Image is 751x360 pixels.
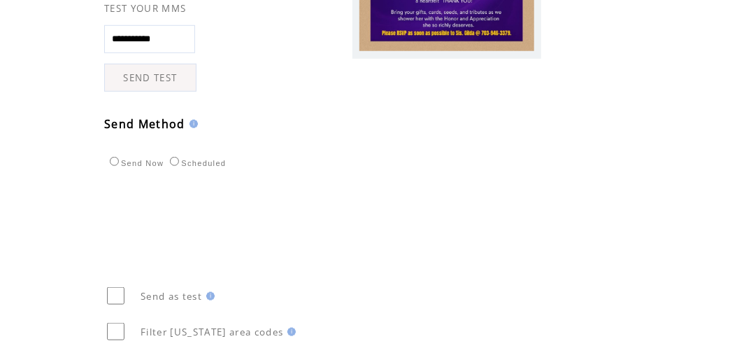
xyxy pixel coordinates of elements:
[185,120,198,128] img: help.gif
[141,290,202,303] span: Send as test
[110,157,119,166] input: Send Now
[166,159,226,167] label: Scheduled
[104,2,186,15] span: TEST YOUR MMS
[170,157,179,166] input: Scheduled
[141,326,283,338] span: Filter [US_STATE] area codes
[283,328,296,336] img: help.gif
[104,116,185,132] span: Send Method
[104,64,196,92] a: SEND TEST
[202,292,215,300] img: help.gif
[106,159,164,167] label: Send Now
